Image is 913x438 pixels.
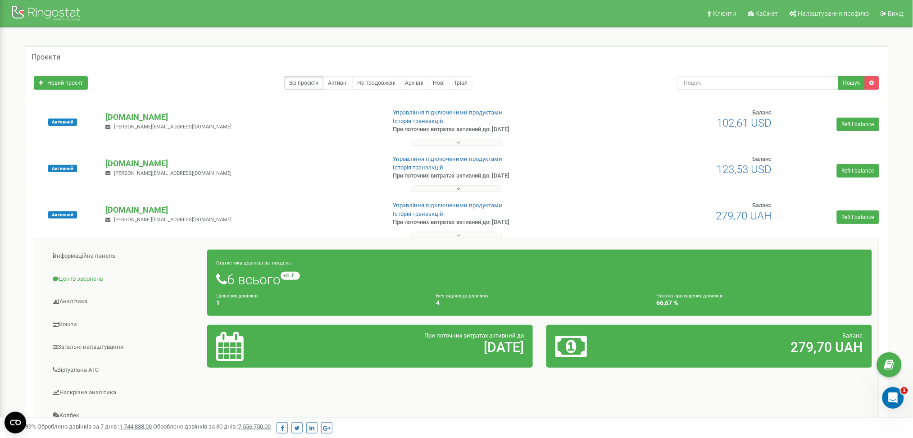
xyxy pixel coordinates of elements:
[656,300,863,306] h4: 66,67 %
[393,155,503,162] a: Управління підключеними продуктами
[352,76,400,90] a: Не продовжені
[753,155,772,162] span: Баланс
[11,4,83,25] img: Ringostat Logo
[323,76,353,90] a: Активні
[717,117,772,129] span: 102,61 USD
[393,164,444,171] a: Історія транзакцій
[888,10,904,17] span: Вихід
[216,300,423,306] h4: 1
[400,76,428,90] a: Архівні
[37,423,152,430] span: Оброблено дзвінків за 7 днів :
[105,204,378,216] p: [DOMAIN_NAME]
[753,202,772,209] span: Баланс
[216,260,291,266] small: Статистика дзвінків за тиждень
[41,359,208,381] a: Віртуальна АТС
[119,423,152,430] u: 1 744 838,00
[756,10,778,17] span: Кабінет
[837,118,879,131] a: Refill balance
[41,314,208,336] a: Кошти
[41,405,208,427] a: Колбек
[901,387,908,394] span: 1
[216,293,258,299] small: Цільових дзвінків
[753,109,772,116] span: Баланс
[323,340,524,355] h2: [DATE]
[238,423,271,430] u: 7 556 750,00
[105,111,378,123] p: [DOMAIN_NAME]
[114,124,232,130] span: [PERSON_NAME][EMAIL_ADDRESS][DOMAIN_NAME]
[663,340,863,355] h2: 279,70 UAH
[105,158,378,169] p: [DOMAIN_NAME]
[882,387,904,409] iframe: Intercom live chat
[284,76,323,90] a: Всі проєкти
[393,172,595,180] p: При поточних витратах активний до: [DATE]
[713,10,736,17] span: Клієнти
[41,268,208,290] a: Центр звернень
[281,272,300,280] small: +5
[48,165,77,172] span: Активний
[393,202,503,209] a: Управління підключеними продуктами
[436,293,488,299] small: Без відповіді дзвінків
[393,109,503,116] a: Управління підключеними продуктами
[424,332,524,339] span: При поточних витратах активний до
[114,170,232,176] span: [PERSON_NAME][EMAIL_ADDRESS][DOMAIN_NAME]
[34,76,88,90] a: Новий проєкт
[798,10,869,17] span: Налаштування профілю
[114,217,232,223] span: [PERSON_NAME][EMAIL_ADDRESS][DOMAIN_NAME]
[5,412,26,433] button: Open CMP widget
[717,163,772,176] span: 123,53 USD
[436,300,643,306] h4: 4
[393,218,595,227] p: При поточних витратах активний до: [DATE]
[449,76,472,90] a: Тріал
[41,291,208,313] a: Аналiтика
[393,210,444,217] a: Історія транзакцій
[837,164,879,178] a: Refill balance
[32,53,60,61] h5: Проєкти
[843,332,863,339] span: Баланс
[393,125,595,134] p: При поточних витратах активний до: [DATE]
[216,272,863,287] h1: 6 всього
[393,118,444,124] a: Історія транзакцій
[41,382,208,404] a: Наскрізна аналітика
[48,211,77,219] span: Активний
[428,76,450,90] a: Нові
[838,76,865,90] button: Пошук
[656,293,722,299] small: Частка пропущених дзвінків
[153,423,271,430] span: Оброблено дзвінків за 30 днів :
[41,245,208,267] a: Інформаційна панель
[716,210,772,222] span: 279,70 UAH
[41,336,208,358] a: Загальні налаштування
[678,76,839,90] input: Пошук
[48,119,77,126] span: Активний
[837,210,879,224] a: Refill balance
